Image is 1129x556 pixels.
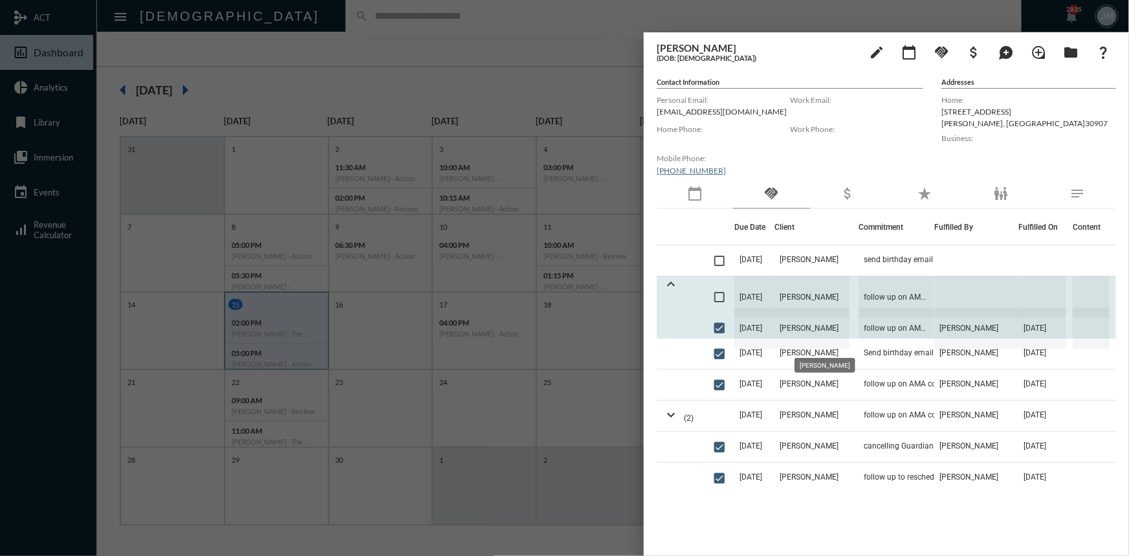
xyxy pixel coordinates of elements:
[1025,39,1051,65] button: Add Introduction
[1024,348,1046,357] span: [DATE]
[734,307,774,349] span: [DATE]
[740,255,762,264] span: [DATE]
[864,379,993,388] span: follow up on AMA coverage and info sent to him
[740,348,762,357] span: [DATE]
[780,410,839,419] span: [PERSON_NAME]
[864,39,890,65] button: edit person
[1018,209,1066,245] th: Fulfilled On
[1095,45,1111,60] mat-icon: question_mark
[657,54,857,62] h5: (DOB: [DEMOGRAPHIC_DATA])
[961,39,987,65] button: Add Business
[657,42,857,54] h3: [PERSON_NAME]
[917,186,932,201] mat-icon: star_rate
[941,95,1116,105] label: Home:
[939,410,998,419] span: [PERSON_NAME]
[663,407,679,423] mat-icon: expand_more
[939,473,998,482] span: [PERSON_NAME]
[780,441,839,450] span: [PERSON_NAME]
[774,307,849,349] span: [PERSON_NAME]
[939,348,998,357] span: [PERSON_NAME]
[657,78,923,89] h5: Contact Information
[687,186,703,201] mat-icon: calendar_today
[657,107,790,117] p: [EMAIL_ADDRESS][DOMAIN_NAME]
[859,276,934,318] span: follow up on AMA coverage and info sent to him/ schedule review
[795,358,855,373] div: [PERSON_NAME]
[859,209,934,245] th: Commitment
[780,379,839,388] span: [PERSON_NAME]
[657,153,790,163] label: Mobile Phone:
[1024,410,1046,419] span: [DATE]
[1063,45,1079,60] mat-icon: folder
[1024,473,1046,482] span: [DATE]
[993,186,1009,201] mat-icon: family_restroom
[859,307,934,349] span: follow up on AMA coverage and info sent to him/ schedule review
[840,186,856,201] mat-icon: attach_money
[740,441,762,450] span: [DATE]
[966,45,981,60] mat-icon: attach_money
[790,124,923,134] label: Work Phone:
[657,124,790,134] label: Home Phone:
[740,473,762,482] span: [DATE]
[864,441,956,450] span: cancelling Guardian policy
[869,45,884,60] mat-icon: edit
[998,45,1014,60] mat-icon: maps_ugc
[1024,379,1046,388] span: [DATE]
[928,39,954,65] button: Add Commitment
[1024,441,1046,450] span: [DATE]
[774,276,849,318] span: [PERSON_NAME]
[934,209,1018,245] th: Fulfilled By
[934,45,949,60] mat-icon: handshake
[941,107,1116,117] p: [STREET_ADDRESS]
[780,348,839,357] span: [PERSON_NAME]
[763,186,779,201] mat-icon: handshake
[993,39,1019,65] button: Add Mention
[657,166,726,175] a: [PHONE_NUMBER]
[1066,209,1116,245] th: Content
[790,95,923,105] label: Work Email:
[896,39,922,65] button: Add meeting
[740,379,762,388] span: [DATE]
[734,209,774,245] th: Due Date
[1070,186,1086,201] mat-icon: notes
[684,414,694,423] span: (2)
[864,473,993,482] span: follow up to reschedule if you have not heard from him
[780,473,839,482] span: [PERSON_NAME]
[1090,39,1116,65] button: What If?
[774,209,859,245] th: Client
[864,255,947,264] span: send birthday email 9/7
[934,307,1018,349] span: [PERSON_NAME]
[1058,39,1084,65] button: Archives
[941,78,1116,89] h5: Addresses
[740,410,762,419] span: [DATE]
[939,441,998,450] span: [PERSON_NAME]
[734,276,774,318] span: [DATE]
[663,276,679,292] mat-icon: expand_less
[1018,307,1066,349] span: [DATE]
[1031,45,1046,60] mat-icon: loupe
[864,410,991,419] span: follow up on AMA coverage and info
[941,133,1116,143] label: Business:
[864,348,959,357] span: Send birthday email for 9/7
[941,118,1116,128] p: [PERSON_NAME] , [GEOGRAPHIC_DATA] 30907
[939,379,998,388] span: [PERSON_NAME]
[780,255,839,264] span: [PERSON_NAME]
[901,45,917,60] mat-icon: calendar_today
[657,95,790,105] label: Personal Email:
